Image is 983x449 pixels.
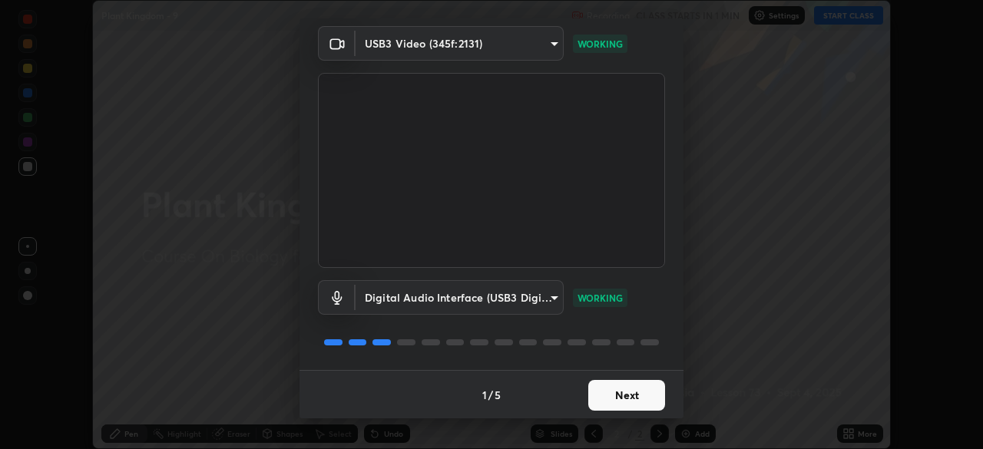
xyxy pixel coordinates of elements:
p: WORKING [578,37,623,51]
div: USB3 Video (345f:2131) [356,26,564,61]
h4: 5 [495,387,501,403]
h4: 1 [482,387,487,403]
div: USB3 Video (345f:2131) [356,280,564,315]
p: WORKING [578,291,623,305]
button: Next [588,380,665,411]
h4: / [488,387,493,403]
